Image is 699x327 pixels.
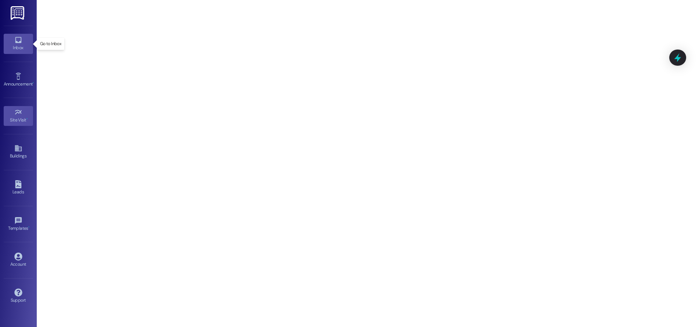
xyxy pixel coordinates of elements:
[4,214,33,234] a: Templates •
[4,178,33,198] a: Leads
[40,41,61,47] p: Go to Inbox
[4,286,33,306] a: Support
[11,6,26,20] img: ResiDesk Logo
[33,80,34,86] span: •
[4,34,33,54] a: Inbox
[26,116,28,121] span: •
[4,250,33,270] a: Account
[28,225,29,230] span: •
[4,106,33,126] a: Site Visit •
[4,142,33,162] a: Buildings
